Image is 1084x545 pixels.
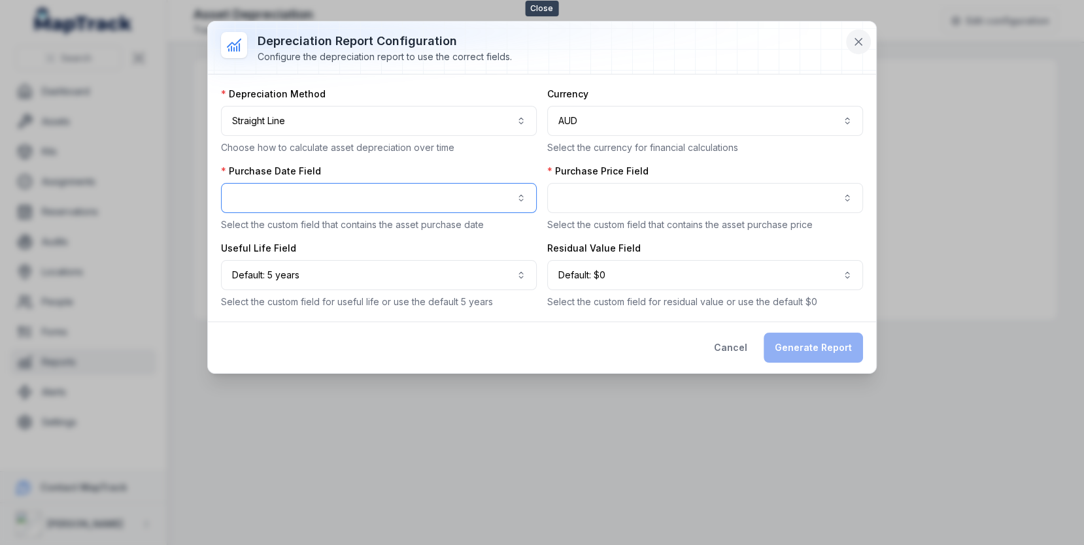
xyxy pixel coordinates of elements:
[547,141,863,154] p: Select the currency for financial calculations
[547,106,863,136] button: AUD
[221,260,537,290] button: Default: 5 years
[258,50,512,63] div: Configure the depreciation report to use the correct fields.
[703,333,758,363] button: Cancel
[221,242,296,255] label: Useful Life Field
[547,242,641,255] label: Residual Value Field
[547,295,863,308] p: Select the custom field for residual value or use the default $0
[547,165,649,178] label: Purchase Price Field
[258,32,512,50] h3: Depreciation Report Configuration
[525,1,558,16] span: Close
[221,295,537,308] p: Select the custom field for useful life or use the default 5 years
[221,88,326,101] label: Depreciation Method
[221,165,321,178] label: Purchase Date Field
[221,141,537,154] p: Choose how to calculate asset depreciation over time
[547,88,588,101] label: Currency
[221,106,537,136] button: Straight Line
[221,218,537,231] p: Select the custom field that contains the asset purchase date
[547,218,863,231] p: Select the custom field that contains the asset purchase price
[547,260,863,290] button: Default: $0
